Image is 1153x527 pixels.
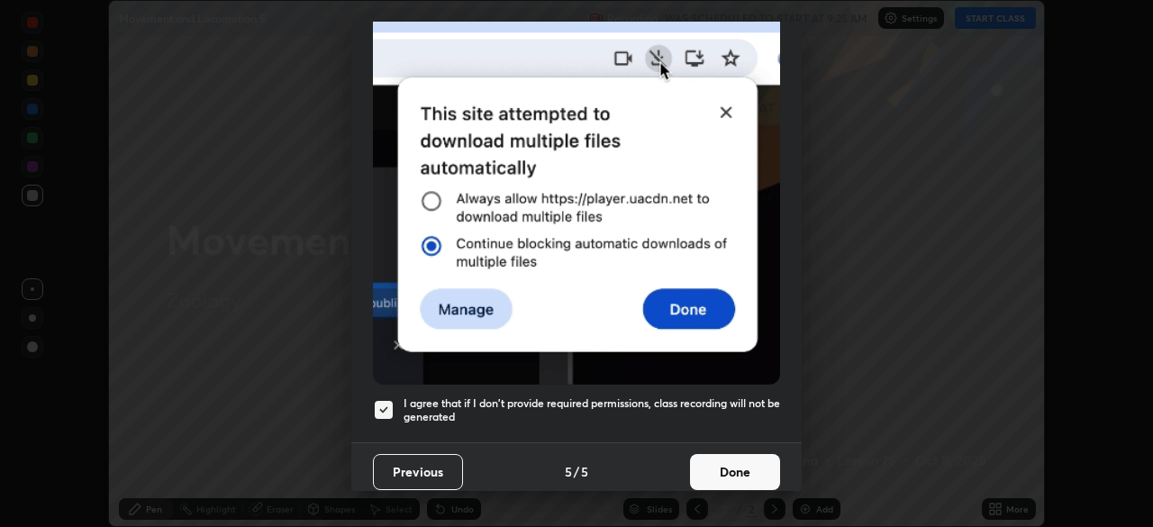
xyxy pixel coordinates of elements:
button: Done [690,454,780,490]
h4: / [574,462,579,481]
h4: 5 [581,462,588,481]
h4: 5 [565,462,572,481]
h5: I agree that if I don't provide required permissions, class recording will not be generated [404,396,780,424]
button: Previous [373,454,463,490]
